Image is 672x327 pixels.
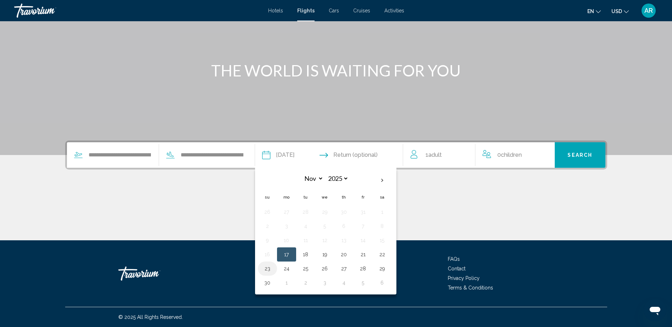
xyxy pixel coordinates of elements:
span: © 2025 All Rights Reserved. [118,314,183,320]
button: Day 29 [377,264,388,274]
button: Day 11 [300,235,311,245]
button: Day 23 [262,264,273,274]
button: Day 4 [338,278,350,288]
span: USD [611,8,622,14]
button: Day 25 [300,264,311,274]
button: Day 17 [281,249,292,259]
a: Flights [297,8,315,13]
a: Travorium [118,263,189,284]
button: Return date [320,142,378,168]
button: Change language [587,6,601,16]
button: Day 21 [357,249,369,259]
button: Day 16 [262,249,273,259]
span: en [587,8,594,14]
button: Day 5 [319,221,331,231]
button: Day 19 [319,249,331,259]
button: Day 7 [357,221,369,231]
a: Travorium [14,4,261,18]
a: Cars [329,8,339,13]
button: Day 5 [357,278,369,288]
button: Day 26 [319,264,331,274]
a: Privacy Policy [448,275,480,281]
select: Select year [326,172,349,185]
a: Cruises [353,8,370,13]
span: AR [644,7,653,14]
button: Day 4 [300,221,311,231]
button: Day 14 [357,235,369,245]
a: Terms & Conditions [448,285,493,291]
iframe: Button to launch messaging window [644,299,666,321]
button: Day 10 [281,235,292,245]
button: Day 3 [319,278,331,288]
button: Day 12 [319,235,331,245]
a: FAQs [448,256,460,262]
button: Day 26 [262,207,273,217]
button: Day 29 [319,207,331,217]
span: 1 [425,150,442,160]
button: Day 2 [262,221,273,231]
button: Day 1 [377,207,388,217]
button: Day 27 [281,207,292,217]
button: Day 8 [377,221,388,231]
button: User Menu [639,3,658,18]
div: Search widget [67,142,605,168]
button: Day 6 [338,221,350,231]
h1: THE WORLD IS WAITING FOR YOU [203,61,469,80]
button: Day 31 [357,207,369,217]
button: Day 20 [338,249,350,259]
button: Next month [373,172,392,189]
span: Adult [428,151,442,158]
button: Day 13 [338,235,350,245]
button: Day 2 [300,278,311,288]
a: Hotels [268,8,283,13]
button: Search [555,142,605,168]
button: Day 1 [281,278,292,288]
button: Day 22 [377,249,388,259]
button: Day 9 [262,235,273,245]
button: Day 30 [262,278,273,288]
button: Travelers: 1 adult, 0 children [403,142,555,168]
span: Search [567,153,592,158]
button: Day 24 [281,264,292,274]
a: Contact [448,266,465,271]
button: Day 15 [377,235,388,245]
button: Day 28 [357,264,369,274]
button: Day 30 [338,207,350,217]
button: Day 28 [300,207,311,217]
button: Day 27 [338,264,350,274]
button: Day 18 [300,249,311,259]
button: Day 3 [281,221,292,231]
button: Depart date: Nov 17, 2025 [262,142,294,168]
button: Change currency [611,6,629,16]
span: Children [501,151,522,158]
button: Day 6 [377,278,388,288]
a: Activities [384,8,404,13]
select: Select month [300,172,323,185]
span: 0 [497,150,522,160]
